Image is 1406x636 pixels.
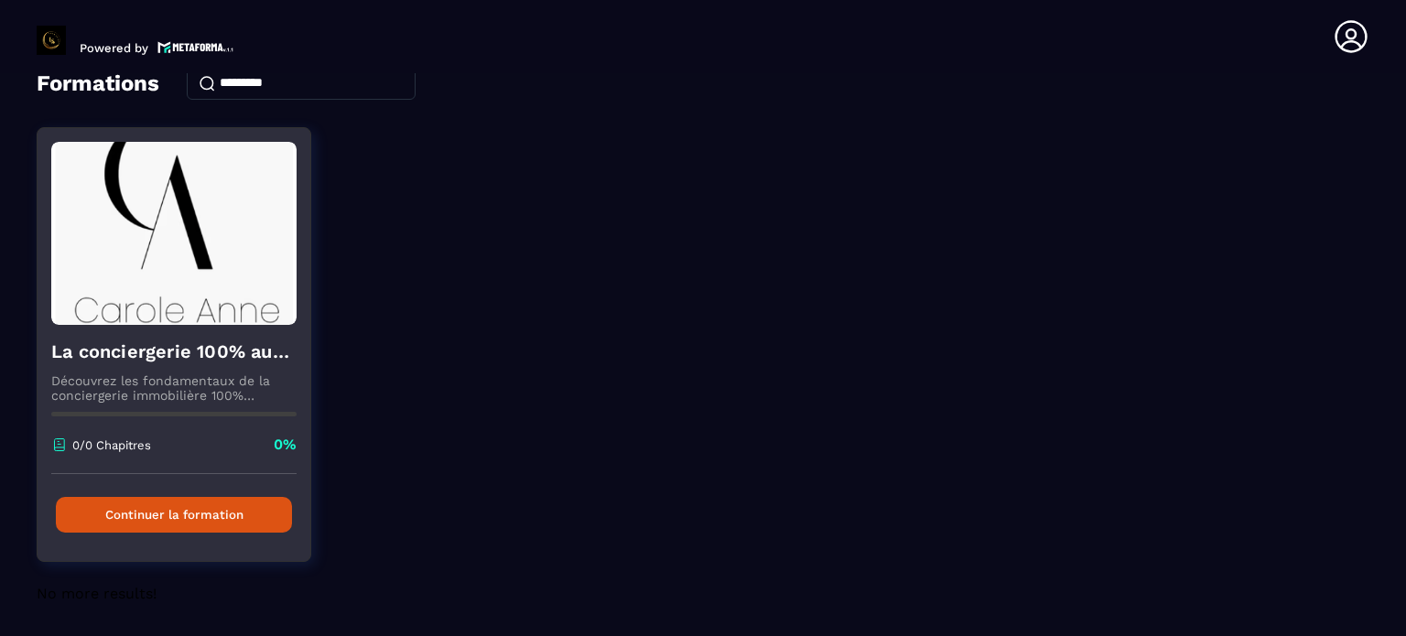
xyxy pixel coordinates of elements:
[56,497,292,533] button: Continuer la formation
[37,26,66,55] img: logo-branding
[274,435,297,455] p: 0%
[51,142,297,325] img: formation-background
[72,438,151,452] p: 0/0 Chapitres
[37,127,334,585] a: formation-backgroundLa conciergerie 100% automatiséeDécouvrez les fondamentaux de la conciergerie...
[157,39,234,55] img: logo
[80,41,148,55] p: Powered by
[51,339,297,364] h4: La conciergerie 100% automatisée
[37,585,157,602] span: No more results!
[51,373,297,403] p: Découvrez les fondamentaux de la conciergerie immobilière 100% automatisée. Cette formation est c...
[37,70,159,96] h4: Formations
